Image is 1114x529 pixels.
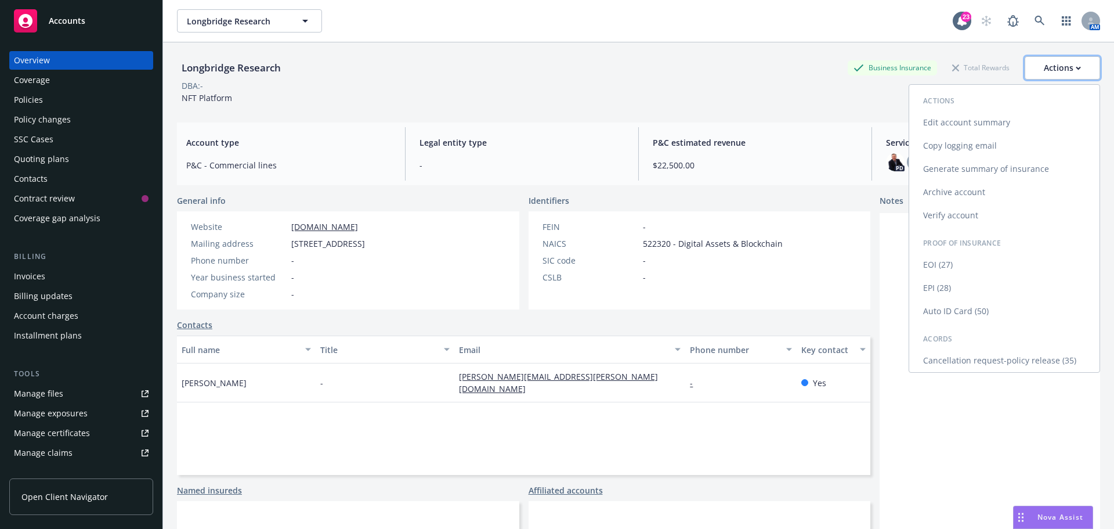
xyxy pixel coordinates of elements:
a: Affiliated accounts [529,484,603,496]
div: Longbridge Research [177,60,285,75]
span: Legal entity type [419,136,624,149]
a: Contract review [9,189,153,208]
a: Contacts [9,170,153,188]
span: Actions [923,96,954,106]
img: photo [886,153,905,171]
div: 23 [961,11,971,21]
a: EOI (27) [909,253,1099,276]
a: Billing updates [9,287,153,305]
div: NAICS [542,237,638,250]
a: Manage files [9,384,153,403]
div: Full name [182,344,298,356]
a: Coverage gap analysis [9,209,153,228]
span: $22,500.00 [653,159,858,171]
div: Phone number [191,254,287,267]
a: Overview [9,51,153,70]
span: Open Client Navigator [21,491,108,503]
a: Named insureds [177,484,242,496]
div: Manage BORs [14,463,68,482]
div: FEIN [542,221,638,233]
a: EPI (28) [909,276,1099,300]
div: Coverage gap analysis [14,209,100,228]
a: Archive account [909,181,1099,204]
div: Manage files [14,384,63,403]
div: Company size [191,288,287,300]
div: Account charges [14,307,78,325]
a: SSC Cases [9,130,153,149]
div: Overview [14,51,50,70]
button: Nova Assist [1013,506,1093,529]
a: Policy changes [9,110,153,129]
a: Installment plans [9,326,153,345]
div: Key contact [801,344,853,356]
span: P&C - Commercial lines [186,159,391,171]
span: Servicing team [886,136,1091,149]
a: Search [1028,9,1051,33]
button: Email [454,336,685,364]
a: Coverage [9,71,153,89]
span: [STREET_ADDRESS] [291,237,365,250]
button: Full name [177,336,316,364]
div: Contract review [14,189,75,208]
span: Notes [880,195,903,208]
div: Policy changes [14,110,71,129]
button: Phone number [685,336,796,364]
a: Switch app [1055,9,1078,33]
span: NFT Platform [182,92,232,103]
span: Longbridge Research [187,15,287,27]
div: Actions [1044,57,1081,79]
span: [PERSON_NAME] [182,377,247,389]
div: Policies [14,91,43,109]
a: Account charges [9,307,153,325]
a: Cancellation request-policy release (35) [909,349,1099,372]
a: Policies [9,91,153,109]
a: Report a Bug [1001,9,1025,33]
a: Generate summary of insurance [909,157,1099,181]
span: - [419,159,624,171]
div: Invoices [14,267,45,286]
a: Manage exposures [9,404,153,423]
div: Title [320,344,437,356]
a: [PERSON_NAME][EMAIL_ADDRESS][PERSON_NAME][DOMAIN_NAME] [459,371,658,394]
a: Copy logging email [909,134,1099,157]
div: Business Insurance [848,60,937,75]
a: Quoting plans [9,150,153,168]
span: Identifiers [529,195,569,207]
a: Auto ID Card (50) [909,300,1099,323]
div: Manage exposures [14,404,88,423]
div: Coverage [14,71,50,89]
div: Manage certificates [14,424,90,442]
div: DBA: - [182,80,203,92]
div: Billing updates [14,287,73,305]
span: General info [177,195,226,207]
div: Total Rewards [946,60,1015,75]
a: - [690,377,702,388]
button: Actions [1025,56,1100,80]
span: - [643,254,646,267]
span: - [643,271,646,283]
a: Manage BORs [9,463,153,482]
span: - [291,254,294,267]
div: Website [191,221,287,233]
div: Email [459,344,668,356]
div: Tools [9,368,153,380]
div: CSLB [542,271,638,283]
div: Mailing address [191,237,287,250]
div: SSC Cases [14,130,53,149]
span: - [291,288,294,300]
span: P&C estimated revenue [653,136,858,149]
div: Year business started [191,271,287,283]
div: Contacts [14,170,48,188]
div: Drag to move [1014,506,1028,528]
a: Contacts [177,319,212,331]
a: Accounts [9,5,153,37]
span: - [320,377,323,389]
button: Title [316,336,454,364]
span: - [643,221,646,233]
div: SIC code [542,254,638,267]
button: Key contact [797,336,870,364]
span: - [291,271,294,283]
span: Accounts [49,16,85,26]
a: Manage claims [9,444,153,462]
